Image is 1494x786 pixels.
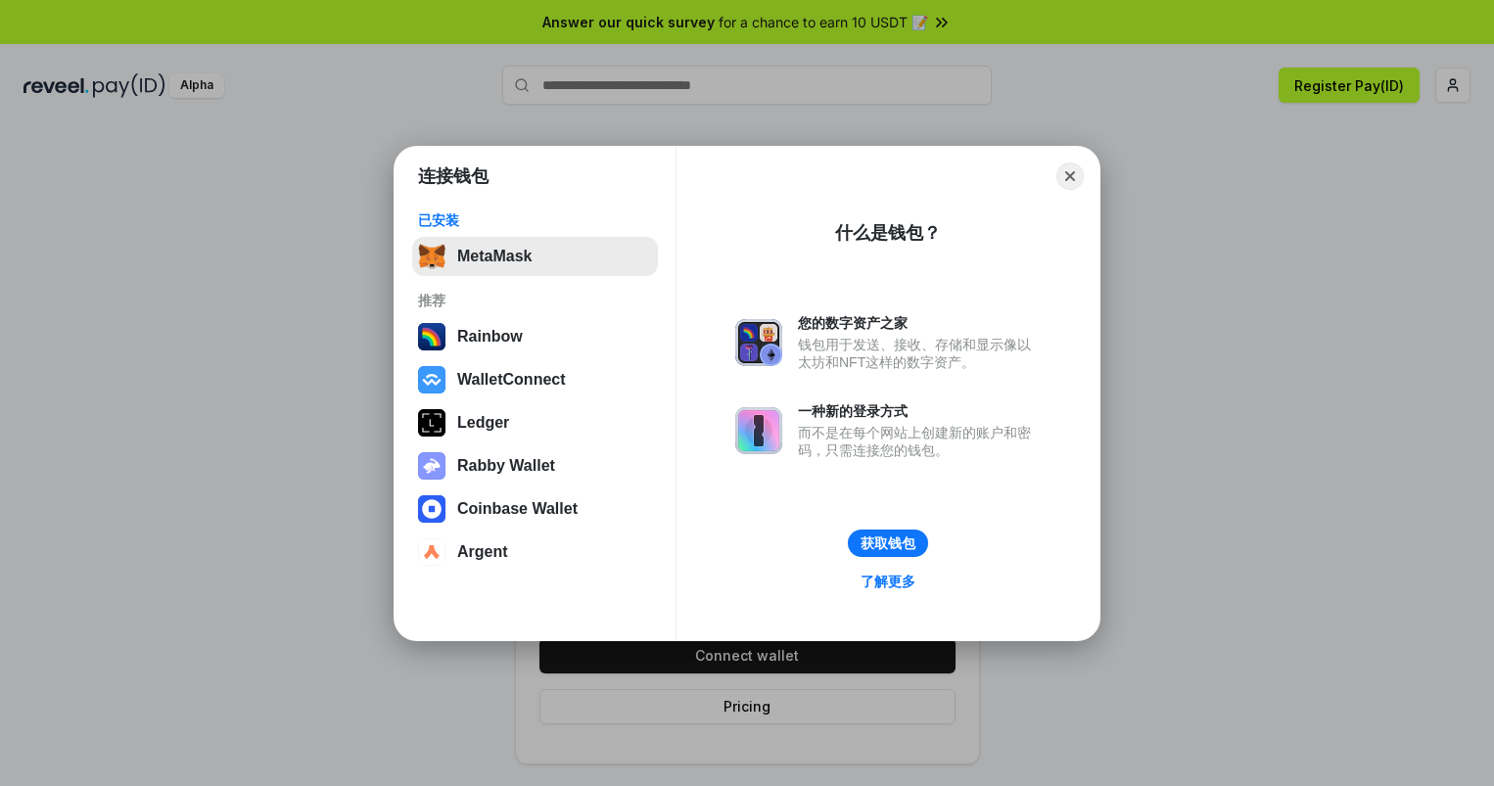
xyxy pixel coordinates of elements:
div: Coinbase Wallet [457,500,578,518]
div: 而不是在每个网站上创建新的账户和密码，只需连接您的钱包。 [798,424,1041,459]
div: Rabby Wallet [457,457,555,475]
button: MetaMask [412,237,658,276]
img: svg+xml,%3Csvg%20xmlns%3D%22http%3A%2F%2Fwww.w3.org%2F2000%2Fsvg%22%20width%3D%2228%22%20height%3... [418,409,445,437]
div: 推荐 [418,292,652,309]
div: Argent [457,543,508,561]
img: svg+xml,%3Csvg%20width%3D%2228%22%20height%3D%2228%22%20viewBox%3D%220%200%2028%2028%22%20fill%3D... [418,495,445,523]
div: WalletConnect [457,371,566,389]
button: Coinbase Wallet [412,489,658,529]
div: 钱包用于发送、接收、存储和显示像以太坊和NFT这样的数字资产。 [798,336,1041,371]
img: svg+xml,%3Csvg%20xmlns%3D%22http%3A%2F%2Fwww.w3.org%2F2000%2Fsvg%22%20fill%3D%22none%22%20viewBox... [735,407,782,454]
div: 了解更多 [861,573,915,590]
img: svg+xml,%3Csvg%20xmlns%3D%22http%3A%2F%2Fwww.w3.org%2F2000%2Fsvg%22%20fill%3D%22none%22%20viewBox... [735,319,782,366]
h1: 连接钱包 [418,164,489,188]
div: 一种新的登录方式 [798,402,1041,420]
button: Argent [412,532,658,572]
img: svg+xml,%3Csvg%20width%3D%2228%22%20height%3D%2228%22%20viewBox%3D%220%200%2028%2028%22%20fill%3D... [418,366,445,393]
div: MetaMask [457,248,532,265]
div: Ledger [457,414,509,432]
div: 您的数字资产之家 [798,314,1041,332]
img: svg+xml,%3Csvg%20xmlns%3D%22http%3A%2F%2Fwww.w3.org%2F2000%2Fsvg%22%20fill%3D%22none%22%20viewBox... [418,452,445,480]
button: 获取钱包 [848,530,928,557]
div: Rainbow [457,328,523,346]
button: Rabby Wallet [412,446,658,485]
button: Rainbow [412,317,658,356]
img: svg+xml,%3Csvg%20width%3D%22120%22%20height%3D%22120%22%20viewBox%3D%220%200%20120%20120%22%20fil... [418,323,445,350]
a: 了解更多 [849,569,927,594]
div: 什么是钱包？ [835,221,941,245]
button: Close [1056,162,1084,190]
img: svg+xml,%3Csvg%20fill%3D%22none%22%20height%3D%2233%22%20viewBox%3D%220%200%2035%2033%22%20width%... [418,243,445,270]
button: Ledger [412,403,658,442]
div: 已安装 [418,211,652,229]
button: WalletConnect [412,360,658,399]
div: 获取钱包 [861,534,915,552]
img: svg+xml,%3Csvg%20width%3D%2228%22%20height%3D%2228%22%20viewBox%3D%220%200%2028%2028%22%20fill%3D... [418,538,445,566]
